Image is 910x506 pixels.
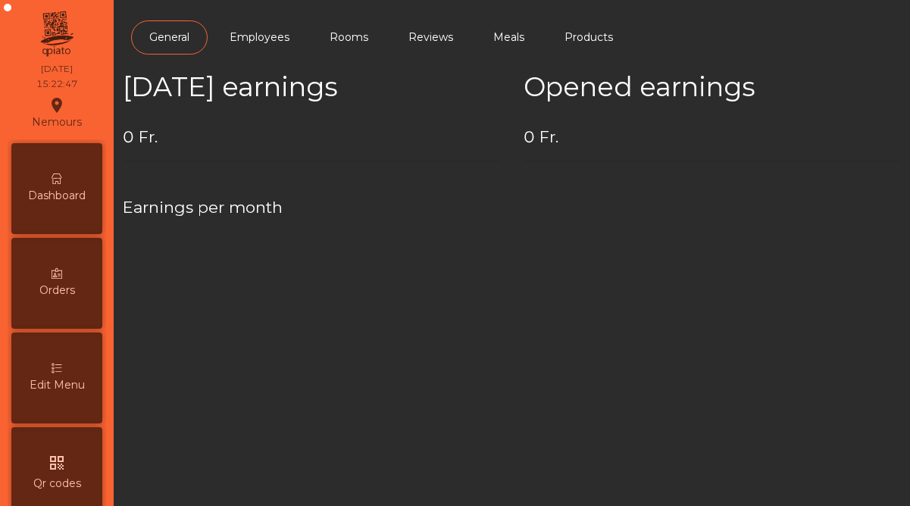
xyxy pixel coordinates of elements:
[48,454,66,472] i: qr_code
[32,94,82,132] div: Nemours
[48,96,66,114] i: location_on
[311,20,386,55] a: Rooms
[524,71,902,103] h2: Opened earnings
[211,20,308,55] a: Employees
[123,196,901,219] h4: Earnings per month
[546,20,631,55] a: Products
[475,20,543,55] a: Meals
[38,8,75,61] img: qpiato
[123,71,501,103] h2: [DATE] earnings
[28,188,86,204] span: Dashboard
[131,20,208,55] a: General
[30,377,85,393] span: Edit Menu
[524,126,902,148] h4: 0 Fr.
[123,126,501,148] h4: 0 Fr.
[33,476,81,492] span: Qr codes
[36,77,77,91] div: 15:22:47
[39,283,75,298] span: Orders
[41,62,73,76] div: [DATE]
[390,20,471,55] a: Reviews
